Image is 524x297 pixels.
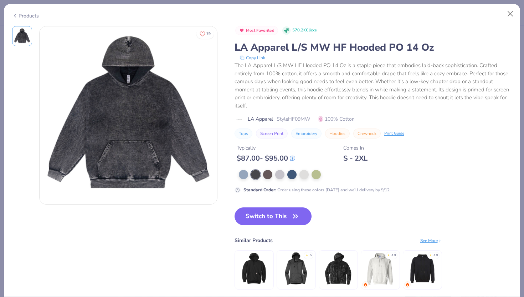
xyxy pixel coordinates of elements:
div: S - 2XL [343,154,368,163]
button: Switch to This [235,207,312,225]
div: Products [12,12,39,20]
div: ★ [429,253,432,256]
span: Most Favorited [246,29,274,32]
button: Close [504,7,517,21]
button: Like [196,29,214,39]
div: ★ [305,253,308,256]
img: Front [40,26,217,204]
div: ★ [387,253,390,256]
div: 4.8 [433,253,438,258]
div: $ 87.00 - $ 95.00 [237,154,295,163]
img: Front [14,27,31,45]
img: trending.gif [405,282,410,287]
img: Gildan Adult Heavy Blend 8 Oz. 50/50 Hooded Sweatshirt [363,252,397,286]
span: 570.2K Clicks [292,27,317,34]
div: 5 [310,253,312,258]
img: trending.gif [363,282,368,287]
span: LA Apparel [248,115,273,123]
div: Similar Products [235,237,273,244]
img: Nike Ladies Therma-FIT Full-Zip Fleece Hoodie [279,252,313,286]
div: The LA Apparel L/S MW HF Hooded PO 14 Oz is a staple piece that embodies laid-back sophistication... [235,61,512,110]
div: 4.8 [391,253,396,258]
img: Most Favorited sort [239,27,245,33]
button: copy to clipboard [237,54,267,61]
div: Comes In [343,144,368,152]
button: Hoodies [325,129,350,139]
span: 100% Cotton [318,115,355,123]
div: See More [420,237,442,244]
strong: Standard Order : [243,187,276,193]
button: Screen Print [256,129,288,139]
button: Crewneck [353,129,381,139]
span: 79 [206,32,211,36]
img: Carhartt Rain Defender ® Paxton Heavyweight Hooded Sweatshirt [237,252,271,286]
div: Print Guide [384,131,404,137]
img: brand logo [235,117,244,122]
div: Order using these colors [DATE] and we’ll delivery by 9/12. [243,187,391,193]
button: Tops [235,129,252,139]
div: Typically [237,144,295,152]
button: Badge Button [235,26,278,35]
button: Embroidery [291,129,322,139]
div: LA Apparel L/S MW HF Hooded PO 14 Oz [235,41,512,54]
img: Fresh Prints Bond St Hoodie [405,252,439,286]
span: Style HF09MW [277,115,310,123]
img: Champion Scrunch-Dye Tie-Dye Hooded Sweatshirt [321,252,355,286]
